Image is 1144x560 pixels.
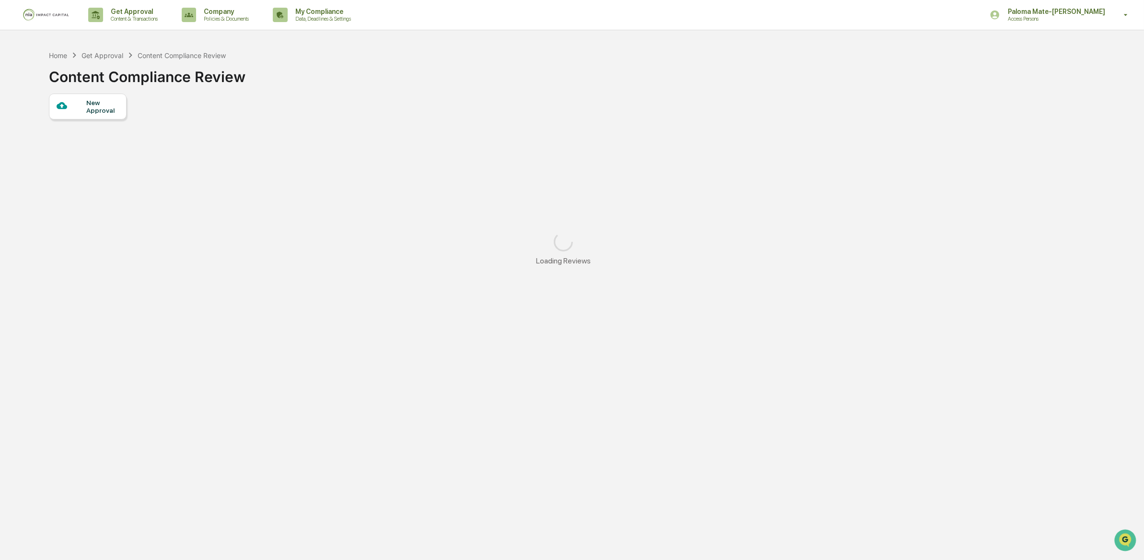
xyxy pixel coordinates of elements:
[288,15,356,22] p: Data, Deadlines & Settings
[23,9,69,21] img: logo
[70,122,77,130] div: 🗄️
[536,256,591,265] div: Loading Reviews
[103,15,163,22] p: Content & Transactions
[33,83,121,91] div: We're available if you need us!
[95,163,116,170] span: Pylon
[19,139,60,149] span: Data Lookup
[68,162,116,170] a: Powered byPylon
[6,135,64,153] a: 🔎Data Lookup
[66,117,123,134] a: 🗄️Attestations
[163,76,175,88] button: Start new chat
[1113,528,1139,554] iframe: Open customer support
[19,121,62,131] span: Preclearance
[6,117,66,134] a: 🖐️Preclearance
[1000,8,1110,15] p: Paloma Mate-[PERSON_NAME]
[10,122,17,130] div: 🖐️
[1000,15,1094,22] p: Access Persons
[10,140,17,148] div: 🔎
[82,51,123,60] div: Get Approval
[138,51,226,60] div: Content Compliance Review
[49,60,245,85] div: Content Compliance Review
[49,51,67,60] div: Home
[288,8,356,15] p: My Compliance
[196,15,254,22] p: Policies & Documents
[103,8,163,15] p: Get Approval
[10,73,27,91] img: 1746055101610-c473b297-6a78-478c-a979-82029cc54cd1
[10,20,175,36] p: How can we help?
[196,8,254,15] p: Company
[33,73,157,83] div: Start new chat
[86,99,118,114] div: New Approval
[79,121,119,131] span: Attestations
